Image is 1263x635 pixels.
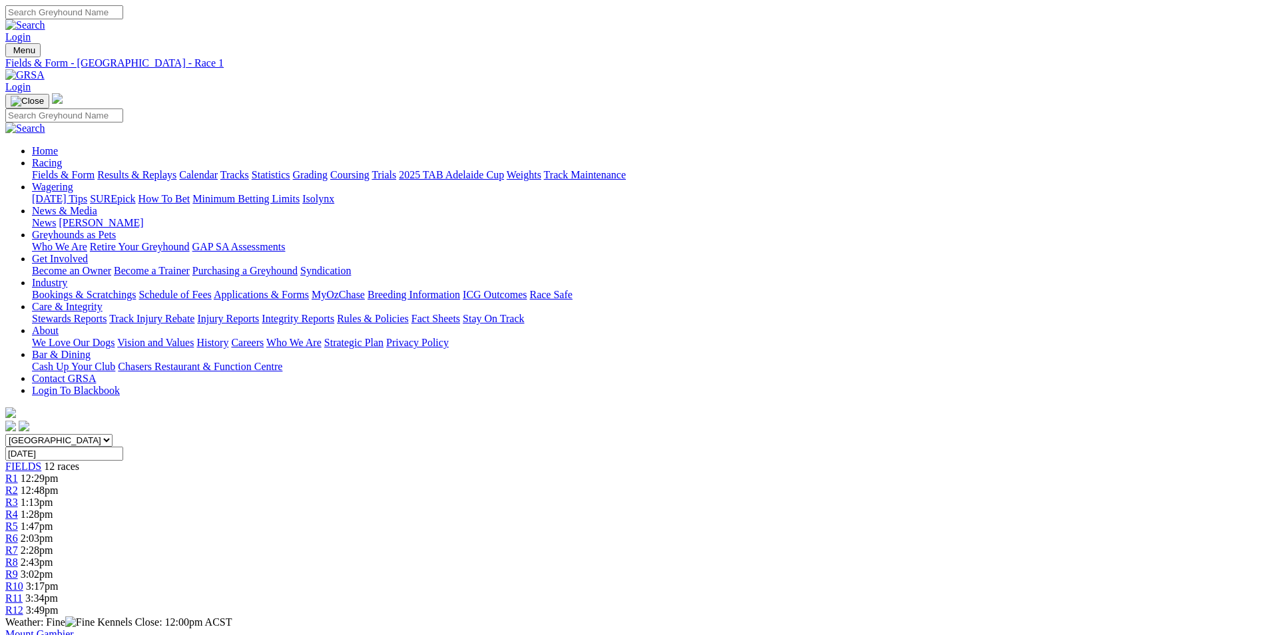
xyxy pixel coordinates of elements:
[5,19,45,31] img: Search
[32,145,58,156] a: Home
[330,169,370,180] a: Coursing
[5,108,123,122] input: Search
[97,616,232,628] span: Kennels Close: 12:00pm ACST
[300,265,351,276] a: Syndication
[11,96,44,106] img: Close
[5,616,97,628] span: Weather: Fine
[5,43,41,57] button: Toggle navigation
[196,337,228,348] a: History
[32,277,67,288] a: Industry
[5,568,18,580] a: R9
[5,485,18,496] a: R2
[463,289,527,300] a: ICG Outcomes
[5,421,16,431] img: facebook.svg
[32,325,59,336] a: About
[32,193,1258,205] div: Wagering
[32,265,1258,277] div: Get Involved
[197,313,259,324] a: Injury Reports
[386,337,449,348] a: Privacy Policy
[32,253,88,264] a: Get Involved
[5,31,31,43] a: Login
[32,241,87,252] a: Who We Are
[529,289,572,300] a: Race Safe
[21,532,53,544] span: 2:03pm
[32,361,1258,373] div: Bar & Dining
[192,241,286,252] a: GAP SA Assessments
[5,447,123,461] input: Select date
[214,289,309,300] a: Applications & Forms
[21,485,59,496] span: 12:48pm
[5,497,18,508] a: R3
[25,592,58,604] span: 3:34pm
[21,568,53,580] span: 3:02pm
[32,361,115,372] a: Cash Up Your Club
[26,604,59,616] span: 3:49pm
[13,45,35,55] span: Menu
[32,265,111,276] a: Become an Owner
[109,313,194,324] a: Track Injury Rebate
[32,313,1258,325] div: Care & Integrity
[59,217,143,228] a: [PERSON_NAME]
[5,521,18,532] a: R5
[32,181,73,192] a: Wagering
[32,169,1258,181] div: Racing
[32,169,95,180] a: Fields & Form
[312,289,365,300] a: MyOzChase
[302,193,334,204] a: Isolynx
[5,461,41,472] a: FIELDS
[5,5,123,19] input: Search
[5,604,23,616] a: R12
[337,313,409,324] a: Rules & Policies
[5,556,18,568] a: R8
[138,193,190,204] a: How To Bet
[117,337,194,348] a: Vision and Values
[5,544,18,556] a: R7
[5,509,18,520] a: R4
[32,349,91,360] a: Bar & Dining
[21,509,53,520] span: 1:28pm
[293,169,328,180] a: Grading
[5,473,18,484] a: R1
[32,193,87,204] a: [DATE] Tips
[32,157,62,168] a: Racing
[21,473,59,484] span: 12:29pm
[192,265,298,276] a: Purchasing a Greyhound
[32,217,1258,229] div: News & Media
[192,193,300,204] a: Minimum Betting Limits
[5,69,45,81] img: GRSA
[220,169,249,180] a: Tracks
[5,592,23,604] a: R11
[32,289,1258,301] div: Industry
[5,580,23,592] a: R10
[21,556,53,568] span: 2:43pm
[5,407,16,418] img: logo-grsa-white.png
[5,94,49,108] button: Toggle navigation
[32,205,97,216] a: News & Media
[5,122,45,134] img: Search
[21,497,53,508] span: 1:13pm
[32,385,120,396] a: Login To Blackbook
[179,169,218,180] a: Calendar
[252,169,290,180] a: Statistics
[21,521,53,532] span: 1:47pm
[32,217,56,228] a: News
[97,169,176,180] a: Results & Replays
[5,57,1258,69] a: Fields & Form - [GEOGRAPHIC_DATA] - Race 1
[231,337,264,348] a: Careers
[463,313,524,324] a: Stay On Track
[5,532,18,544] span: R6
[32,313,107,324] a: Stewards Reports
